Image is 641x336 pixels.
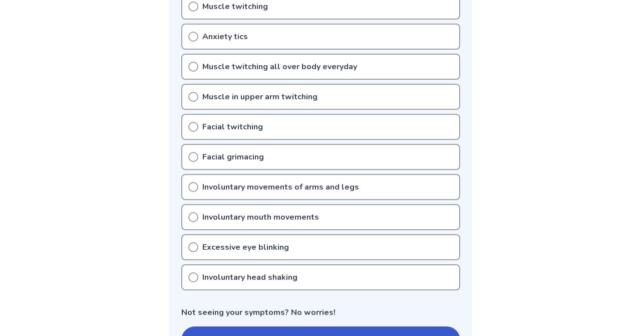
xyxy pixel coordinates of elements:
[202,121,263,133] p: Facial twitching
[202,151,264,163] p: Facial grimacing
[202,211,319,223] p: Involuntary mouth movements
[202,271,297,283] p: Involuntary head shaking
[202,181,359,193] p: Involuntary movements of arms and legs
[202,1,268,13] p: Muscle twitching
[202,91,317,103] p: Muscle in upper arm twitching
[202,31,248,43] p: Anxiety tics
[202,241,289,253] p: Excessive eye blinking
[181,306,460,318] p: Not seeing your symptoms? No worries!
[202,61,357,73] p: Muscle twitching all over body everyday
